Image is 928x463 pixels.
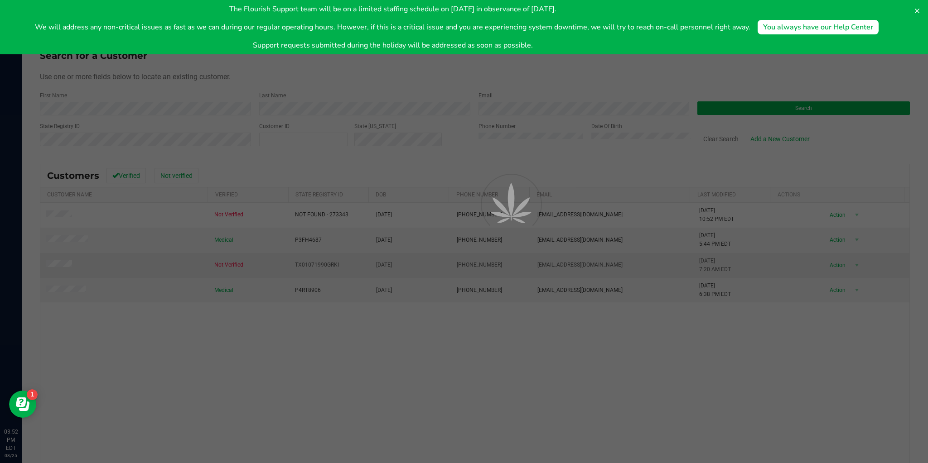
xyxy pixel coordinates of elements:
[9,391,36,418] iframe: Resource center
[27,389,38,400] iframe: Resource center unread badge
[35,40,750,51] p: Support requests submitted during the holiday will be addressed as soon as possible.
[763,22,873,33] div: You always have our Help Center
[35,22,750,33] p: We will address any non-critical issues as fast as we can during our regular operating hours. How...
[35,4,750,14] p: The Flourish Support team will be on a limited staffing schedule on [DATE] in observance of [DATE].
